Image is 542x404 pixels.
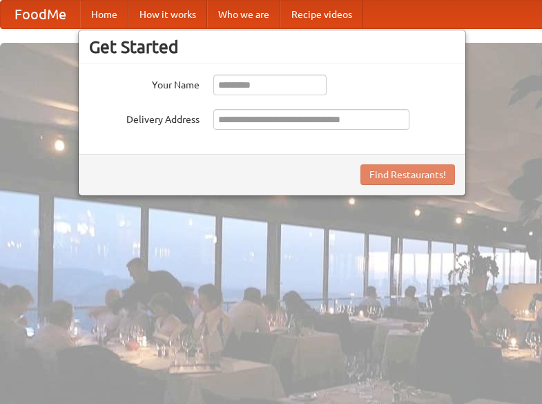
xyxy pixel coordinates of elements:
[1,1,80,28] a: FoodMe
[80,1,128,28] a: Home
[89,37,455,57] h3: Get Started
[89,109,200,126] label: Delivery Address
[360,164,455,185] button: Find Restaurants!
[207,1,280,28] a: Who we are
[128,1,207,28] a: How it works
[89,75,200,92] label: Your Name
[280,1,363,28] a: Recipe videos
